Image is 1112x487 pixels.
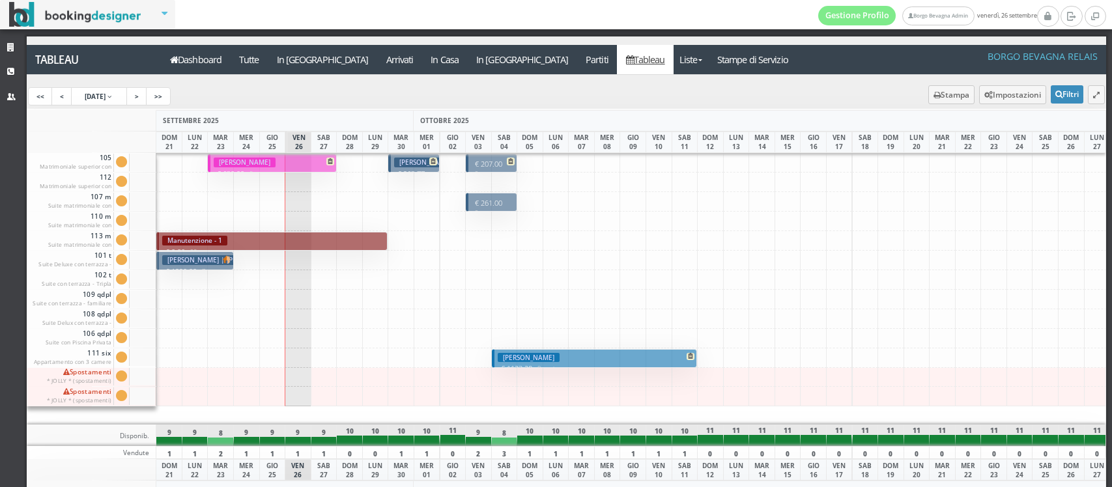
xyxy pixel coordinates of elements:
[414,459,440,480] div: MER 01
[1006,424,1033,446] div: 11
[244,170,266,178] small: 5 notti
[146,87,171,105] a: >>
[156,251,233,270] button: [PERSON_NAME] | [PERSON_NAME] € 1220.00 7 notti
[800,459,827,480] div: GIO 16
[748,446,775,459] div: 0
[594,446,621,459] div: 1
[156,424,182,446] div: 9
[492,349,698,368] button: [PERSON_NAME] € 1123.20 8 notti
[207,459,234,480] div: MAR 23
[852,459,879,480] div: SAB 18
[285,424,311,446] div: 9
[38,260,111,277] small: Suite Deluxe con terrazza - Tripla
[33,299,111,307] small: Suite con terrazza - familiare
[233,446,260,459] div: 1
[182,446,208,459] div: 1
[980,459,1007,480] div: GIO 23
[1058,459,1085,480] div: DOM 26
[336,132,363,153] div: DOM 28
[568,459,595,480] div: MAR 07
[28,87,53,105] a: <<
[377,45,422,74] a: Arrivati
[51,87,72,105] a: <
[775,459,801,480] div: MER 15
[156,459,182,480] div: DOM 21
[577,45,618,74] a: Partiti
[826,459,853,480] div: VEN 17
[42,319,112,335] small: Suite Delux con terrazza - familiare
[904,424,930,446] div: 11
[800,446,827,459] div: 0
[646,424,672,446] div: 10
[877,459,904,480] div: DOM 19
[465,132,492,153] div: VEN 03
[955,459,982,480] div: MER 22
[414,132,440,153] div: MER 01
[388,446,414,459] div: 1
[620,132,646,153] div: GIO 09
[48,241,112,257] small: Suite matrimoniale con terrazza
[1032,132,1059,153] div: SAB 25
[1032,446,1059,459] div: 0
[362,459,389,480] div: LUN 29
[723,424,750,446] div: 11
[231,45,268,74] a: Tutte
[617,45,674,74] a: Tableau
[697,132,724,153] div: DOM 12
[697,446,724,459] div: 0
[800,132,827,153] div: GIO 16
[1051,85,1083,104] button: Filtri
[517,132,543,153] div: DOM 05
[929,446,956,459] div: 0
[491,446,518,459] div: 3
[465,459,492,480] div: VEN 03
[517,446,543,459] div: 1
[207,132,234,153] div: MAR 23
[980,446,1007,459] div: 0
[336,459,363,480] div: DOM 28
[336,424,363,446] div: 10
[1084,459,1111,480] div: LUN 27
[285,446,311,459] div: 1
[29,193,114,212] span: 107 m
[414,424,440,446] div: 10
[472,198,513,218] p: € 261.00
[852,132,879,153] div: SAB 18
[27,45,162,74] a: Tableau
[904,132,930,153] div: LUN 20
[1084,132,1111,153] div: LUN 27
[44,329,113,347] span: 106 qdpl
[568,132,595,153] div: MAR 07
[47,397,112,404] small: * JOLLY * (spostamenti)
[543,132,569,153] div: LUN 06
[214,158,276,167] h3: [PERSON_NAME]
[775,446,801,459] div: 0
[697,459,724,480] div: DOM 12
[594,132,621,153] div: MER 08
[126,87,147,105] a: >
[9,2,141,27] img: BookingDesigner.com
[568,424,595,446] div: 10
[723,459,750,480] div: LUN 13
[498,353,560,363] h3: [PERSON_NAME]
[988,51,1098,62] h4: BORGO BEVAGNA RELAIS
[362,424,389,446] div: 10
[800,424,827,446] div: 11
[472,159,513,179] p: € 207.00
[826,446,853,459] div: 0
[311,446,337,459] div: 1
[466,154,517,173] button: € 207.00 2 notti
[207,446,234,459] div: 2
[440,132,466,153] div: GIO 02
[1006,446,1033,459] div: 0
[414,446,440,459] div: 1
[594,424,621,446] div: 10
[620,424,646,446] div: 10
[465,446,492,459] div: 2
[646,132,672,153] div: VEN 10
[465,424,492,446] div: 9
[1006,132,1033,153] div: VEN 24
[1058,132,1085,153] div: DOM 26
[674,45,708,74] a: Liste
[491,132,518,153] div: SAB 04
